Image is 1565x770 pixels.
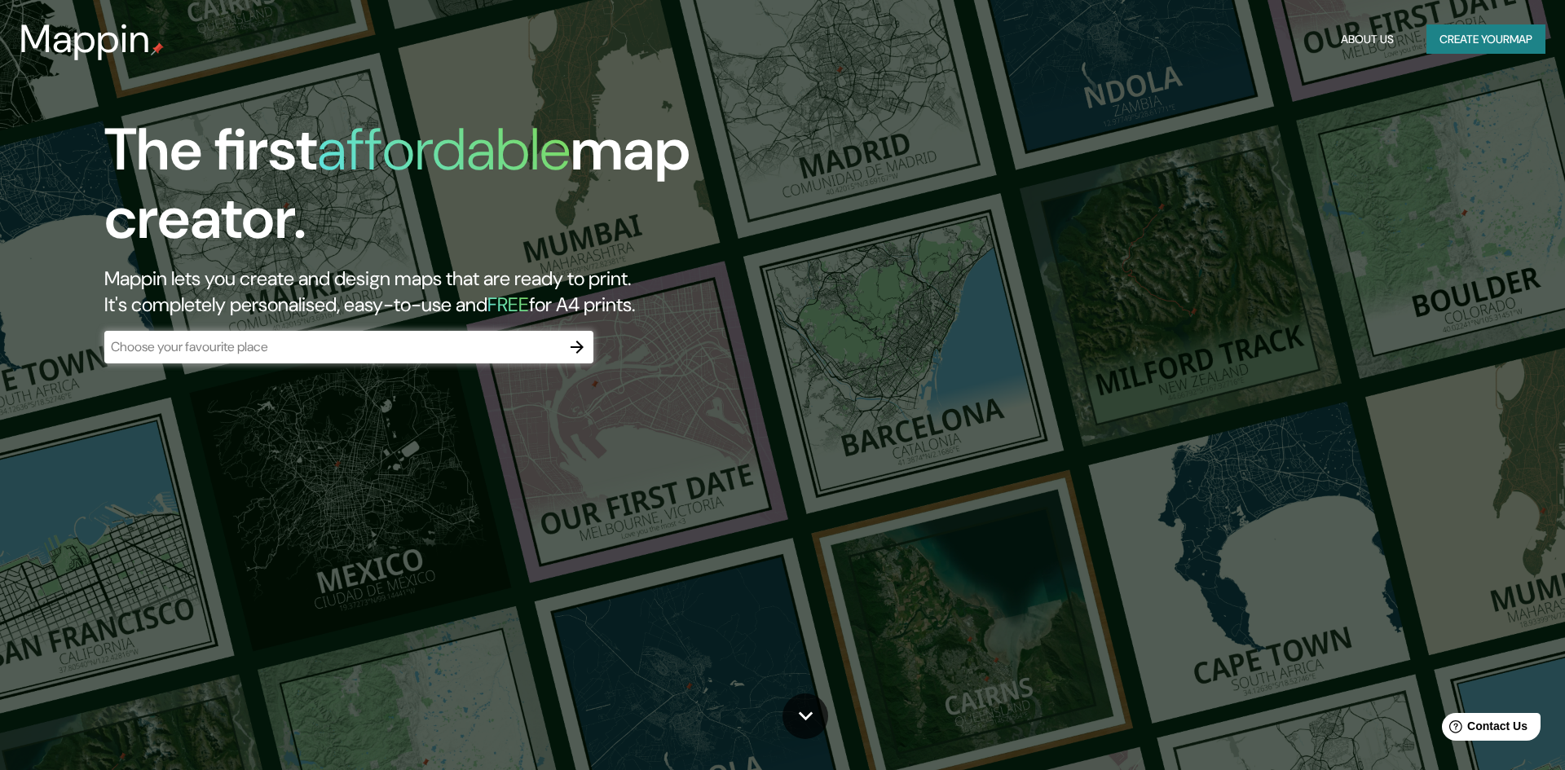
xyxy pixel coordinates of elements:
h5: FREE [487,292,529,317]
h3: Mappin [20,16,151,62]
button: Create yourmap [1426,24,1545,55]
button: About Us [1334,24,1400,55]
input: Choose your favourite place [104,337,561,356]
iframe: Help widget launcher [1420,706,1547,752]
h2: Mappin lets you create and design maps that are ready to print. It's completely personalised, eas... [104,266,887,318]
h1: affordable [317,112,571,187]
img: mappin-pin [151,42,164,55]
h1: The first map creator. [104,116,887,266]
